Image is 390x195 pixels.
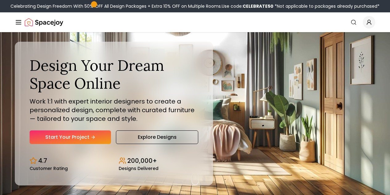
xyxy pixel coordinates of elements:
[30,151,198,171] div: Design stats
[222,3,273,9] span: Use code:
[10,3,380,9] div: Celebrating Design Freedom With 50% OFF All Design Packages + Extra 10% OFF on Multiple Rooms.
[25,16,63,28] img: Spacejoy Logo
[15,12,375,32] nav: Global
[38,156,47,165] p: 4.7
[116,130,198,144] a: Explore Designs
[30,130,111,144] a: Start Your Project
[243,3,273,9] b: CELEBRATE50
[30,97,198,123] p: Work 1:1 with expert interior designers to create a personalized design, complete with curated fu...
[127,156,157,165] p: 200,000+
[273,3,380,9] span: *Not applicable to packages already purchased*
[119,166,158,171] small: Designs Delivered
[30,57,198,92] h1: Design Your Dream Space Online
[30,166,68,171] small: Customer Rating
[25,16,63,28] a: Spacejoy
